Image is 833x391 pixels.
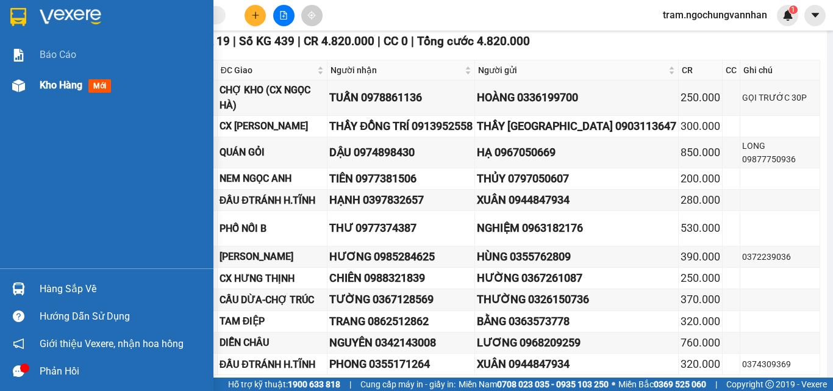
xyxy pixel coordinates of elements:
[13,338,24,350] span: notification
[220,335,326,350] div: DIỄN CHÂU
[804,5,826,26] button: caret-down
[681,334,720,351] div: 760.000
[329,313,473,330] div: TRANG 0862512862
[307,11,316,20] span: aim
[220,171,326,186] div: NEM NGỌC ANH
[715,378,717,391] span: |
[681,144,720,161] div: 850.000
[13,310,24,322] span: question-circle
[40,47,76,62] span: Báo cáo
[477,334,676,351] div: LƯƠNG 0968209259
[329,144,473,161] div: DẬU 0974898430
[220,118,326,134] div: CX [PERSON_NAME]
[681,291,720,308] div: 370.000
[681,356,720,373] div: 320.000
[329,291,473,308] div: TƯỜNG 0367128569
[220,145,326,160] div: QUÁN GỎI
[742,357,818,371] div: 0374309369
[377,34,381,48] span: |
[220,271,326,286] div: CX HƯNG THỊNH
[220,82,326,113] div: CHỢ KHO (CX NGỌC HÀ)
[10,8,26,26] img: logo-vxr
[417,34,530,48] span: Tổng cước 4.820.000
[681,89,720,106] div: 250.000
[681,313,720,330] div: 320.000
[329,170,473,187] div: TIÊN 0977381506
[279,11,288,20] span: file-add
[301,5,323,26] button: aim
[251,11,260,20] span: plus
[477,313,676,330] div: BẰNG 0363573778
[742,139,818,166] div: LONG 09877750936
[681,192,720,209] div: 280.000
[12,49,25,62] img: solution-icon
[13,365,24,377] span: message
[765,380,774,389] span: copyright
[349,378,351,391] span: |
[384,34,408,48] span: CC 0
[298,34,301,48] span: |
[681,118,720,135] div: 300.000
[245,5,266,26] button: plus
[233,34,236,48] span: |
[220,357,326,372] div: ĐẦU ĐTRÁNH H.TĨNH
[228,378,340,391] span: Hỗ trợ kỹ thuật:
[329,118,473,135] div: THẦY ĐỒNG TRÍ 0913952558
[329,356,473,373] div: PHONG 0355171264
[477,144,676,161] div: HẠ 0967050669
[329,220,473,237] div: THƯ 0977374387
[273,5,295,26] button: file-add
[200,34,230,48] span: SL 19
[163,10,295,30] b: [DOMAIN_NAME]
[40,307,204,326] div: Hướng dẫn sử dụng
[740,60,820,81] th: Ghi chú
[220,221,326,236] div: PHỐ NỐI B
[329,89,473,106] div: TUẤN 0978861136
[477,291,676,308] div: THƯỜNG 0326150736
[679,60,723,81] th: CR
[459,378,609,391] span: Miền Nam
[612,382,615,387] span: ⚪️
[64,71,295,148] h2: VP Nhận: BX HD
[40,362,204,381] div: Phản hồi
[329,192,473,209] div: HẠNH 0397832657
[723,60,740,81] th: CC
[477,356,676,373] div: XUÂN 0944847934
[681,170,720,187] div: 200.000
[220,314,326,329] div: TAM ĐIỆP
[88,79,111,93] span: mới
[478,63,666,77] span: Người gửi
[221,63,315,77] span: ĐC Giao
[220,193,326,208] div: ĐẦU ĐTRÁNH H.TĨNH
[477,248,676,265] div: HÙNG 0355762809
[681,248,720,265] div: 390.000
[742,250,818,264] div: 0372239036
[40,79,82,91] span: Kho hàng
[681,220,720,237] div: 530.000
[360,378,456,391] span: Cung cấp máy in - giấy in:
[220,249,326,264] div: [PERSON_NAME]
[12,282,25,295] img: warehouse-icon
[789,5,798,14] sup: 1
[329,334,473,351] div: NGUYÊN 0342143008
[477,270,676,287] div: HƯỜNG 0367261087
[411,34,414,48] span: |
[791,5,795,14] span: 1
[7,71,102,91] h2: BLC1509250009
[329,270,473,287] div: CHIÊN 0988321839
[810,10,821,21] span: caret-down
[782,10,793,21] img: icon-new-feature
[681,270,720,287] div: 250.000
[477,170,676,187] div: THỦY 0797050607
[654,379,706,389] strong: 0369 525 060
[477,220,676,237] div: NGHIỆM 0963182176
[331,63,462,77] span: Người nhận
[618,378,706,391] span: Miền Bắc
[329,248,473,265] div: HƯƠNG 0985284625
[239,34,295,48] span: Số KG 439
[288,379,340,389] strong: 1900 633 818
[477,192,676,209] div: XUÂN 0944847934
[653,7,777,23] span: tram.ngochungvannhan
[477,118,676,135] div: THẦY [GEOGRAPHIC_DATA] 0903113647
[304,34,374,48] span: CR 4.820.000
